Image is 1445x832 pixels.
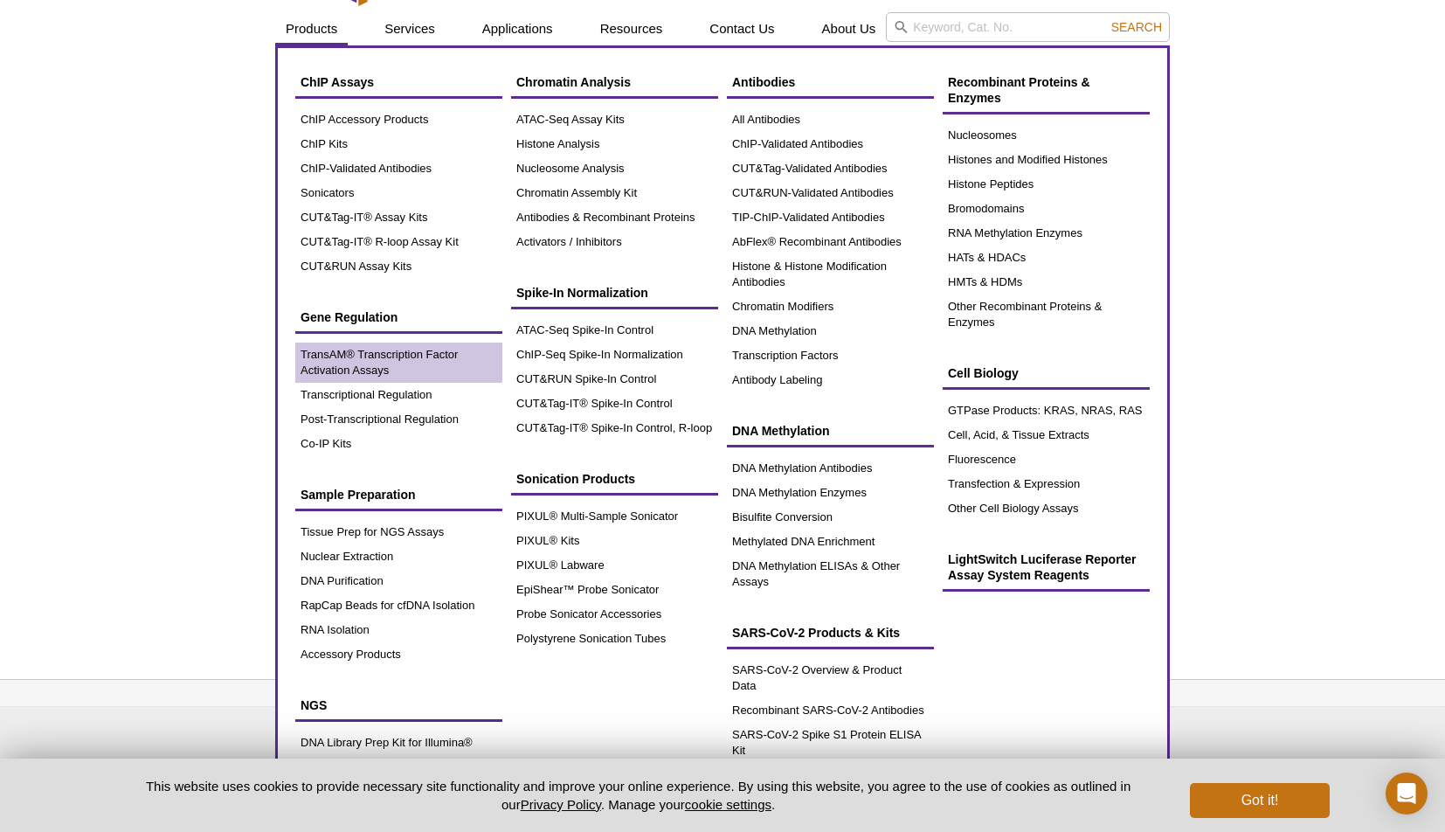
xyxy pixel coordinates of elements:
a: CUT&Tag-IT® Assay Kits [295,205,502,230]
button: Got it! [1190,783,1330,818]
a: Probe Sonicator Accessories [511,602,718,627]
a: Nucleosomes [943,123,1150,148]
a: RNA Isolation [295,618,502,642]
a: DNA Methylation Antibodies [727,456,934,481]
a: Tissue Prep for NGS Assays [295,520,502,544]
span: Sample Preparation [301,488,416,502]
a: ChIP-Validated Antibodies [727,132,934,156]
a: Chromatin Modifiers [727,295,934,319]
a: Histones and Modified Histones [943,148,1150,172]
button: cookie settings [685,797,771,812]
a: SARS-CoV-2 Overview & Product Data [727,658,934,698]
a: Histone Peptides [943,172,1150,197]
a: Recombinant Proteins & Enzymes [943,66,1150,114]
a: CUT&Tag-IT® R-loop Assay Kit [295,230,502,254]
a: CUT&Tag-Validated Antibodies [727,156,934,181]
a: ChIP-Seq Spike-In Normalization [511,343,718,367]
a: Nucleosome Analysis [511,156,718,181]
a: Privacy Policy [521,797,601,812]
a: Products [275,12,348,45]
a: ATAC-Seq Spike-In Control [511,318,718,343]
a: DNA Methylation Enzymes [727,481,934,505]
a: Chromatin Analysis [511,66,718,99]
a: CUT&RUN Spike-In Control [511,367,718,392]
a: DNA Methylation [727,414,934,447]
span: Antibodies [732,75,795,89]
a: Antibodies & Recombinant Proteins [511,205,718,230]
a: Histone Analysis [511,132,718,156]
a: DNA Library Prep Kit for Illumina® [295,731,502,755]
a: SARS-CoV-2 Spike S1 Protein ELISA Kit [727,723,934,763]
a: Sample Preparation [295,478,502,511]
a: Applications [472,12,563,45]
button: Search [1106,19,1167,35]
a: CUT&Tag-IT® Spike-In Control [511,392,718,416]
span: Gene Regulation [301,310,398,324]
a: DNA Methylation [727,319,934,343]
a: SARS-CoV-2 Products & Kits [727,616,934,649]
p: This website uses cookies to provide necessary site functionality and improve your online experie... [115,777,1161,814]
a: Other Cell Biology Assays [943,496,1150,521]
a: Other Recombinant Proteins & Enzymes [943,295,1150,335]
a: Histone & Histone Modification Antibodies [727,254,934,295]
a: About Us [812,12,887,45]
a: ChIP Kits [295,132,502,156]
span: Search [1111,20,1162,34]
a: PIXUL® Labware [511,553,718,578]
a: RapCap Beads for cfDNA Isolation [295,593,502,618]
a: AbFlex® Recombinant Antibodies [727,230,934,254]
a: PIXUL® Multi-Sample Sonicator [511,504,718,529]
a: Nuclear Extraction [295,544,502,569]
a: DNA Purification [295,569,502,593]
a: Sonication Products [511,462,718,496]
input: Keyword, Cat. No. [886,12,1170,42]
a: LightSwitch Luciferase Reporter Assay System Reagents [943,543,1150,592]
a: ChIP-Validated Antibodies [295,156,502,181]
span: Chromatin Analysis [516,75,631,89]
a: HMTs & HDMs [943,270,1150,295]
a: CUT&RUN-Validated Antibodies [727,181,934,205]
a: CUT&RUN Assay Kits [295,254,502,279]
a: Cell, Acid, & Tissue Extracts [943,423,1150,447]
a: Post-Transcriptional Regulation [295,407,502,432]
a: Accessory Products [295,642,502,667]
a: RNA Methylation Enzymes [943,221,1150,246]
a: ChIP Assays [295,66,502,99]
a: EpiShear™ Probe Sonicator [511,578,718,602]
span: DNA Methylation [732,424,829,438]
a: HATs & HDACs [943,246,1150,270]
a: Chromatin Assembly Kit [511,181,718,205]
a: NGS [295,689,502,722]
div: Open Intercom Messenger [1386,773,1428,815]
a: ATAC-Seq Assay Kits [511,107,718,132]
span: NGS [301,698,327,712]
a: Activators / Inhibitors [511,230,718,254]
span: Cell Biology [948,366,1019,380]
a: Services [374,12,446,45]
a: TransAM® Transcription Factor Activation Assays [295,343,502,383]
a: Bromodomains [943,197,1150,221]
a: GTPase Products: KRAS, NRAS, RAS [943,399,1150,423]
a: ChIP Accessory Products [295,107,502,132]
a: Transfection & Expression [943,472,1150,496]
span: Sonication Products [516,472,635,486]
a: Fluorescence [943,447,1150,472]
a: Antibody Labeling [727,368,934,392]
a: TIP-ChIP-Validated Antibodies [727,205,934,230]
a: Spike-In Normalization [511,276,718,309]
a: Transcriptional Regulation [295,383,502,407]
a: All Antibodies [727,107,934,132]
a: PIXUL® Kits [511,529,718,553]
span: Spike-In Normalization [516,286,648,300]
a: Recombinant SARS-CoV-2 Antibodies [727,698,934,723]
a: Co-IP Kits [295,432,502,456]
a: CUT&Tag-IT® Spike-In Control, R-loop [511,416,718,440]
a: Gene Regulation [295,301,502,334]
a: YourSeq (FT & 3’DGE) Strand-Specific mRNA Library Prep [295,755,502,795]
span: ChIP Assays [301,75,374,89]
a: Bisulfite Conversion [727,505,934,530]
a: Sonicators [295,181,502,205]
span: Recombinant Proteins & Enzymes [948,75,1090,105]
a: Antibodies [727,66,934,99]
span: SARS-CoV-2 Products & Kits [732,626,900,640]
